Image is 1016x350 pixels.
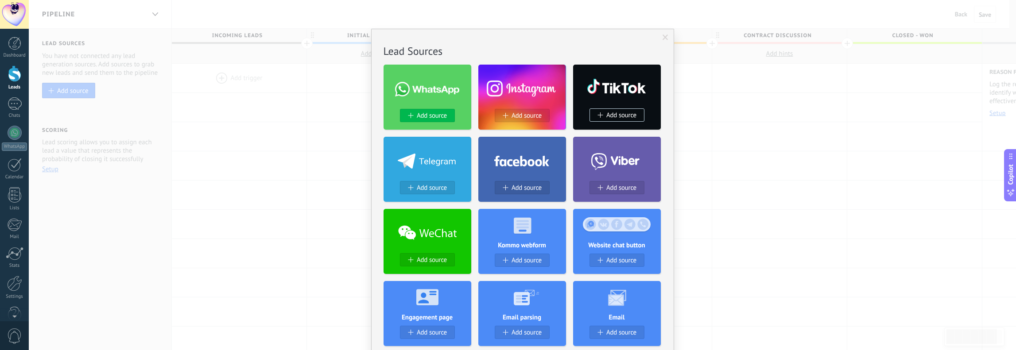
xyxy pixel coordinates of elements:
span: Add source [606,329,636,336]
span: Add source [606,257,636,264]
span: Add source [606,184,636,192]
h4: Kommo webform [478,241,566,250]
h4: Engagement page [384,313,471,322]
button: Add source [400,326,455,339]
div: Settings [2,294,27,300]
span: Add source [512,257,542,264]
h4: Email parsing [478,313,566,322]
span: Add source [417,256,447,264]
button: Add source [589,254,644,267]
div: Mail [2,234,27,240]
button: Add source [589,181,644,194]
div: Stats [2,263,27,269]
h4: Website chat button [573,241,661,250]
button: Add source [589,326,644,339]
span: Add source [512,329,542,336]
button: Add source [400,253,455,266]
button: Add source [589,108,644,122]
span: Add source [417,329,447,336]
div: Lists [2,205,27,211]
div: Chats [2,113,27,119]
div: WhatsApp [2,142,27,151]
div: Calendar [2,174,27,180]
span: Add source [512,184,542,192]
span: Copilot [1006,164,1015,185]
span: Add source [606,112,636,119]
button: Add source [495,181,550,194]
h2: Lead Sources [384,44,662,58]
button: Add source [495,326,550,339]
button: Add source [495,254,550,267]
button: Add source [400,181,455,194]
span: Add source [512,112,542,119]
div: Leads [2,85,27,90]
button: Add source [495,109,550,122]
span: Add source [417,112,447,119]
span: Add source [417,184,447,192]
button: Add source [400,109,455,122]
h4: Email [573,313,661,322]
div: Dashboard [2,53,27,58]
